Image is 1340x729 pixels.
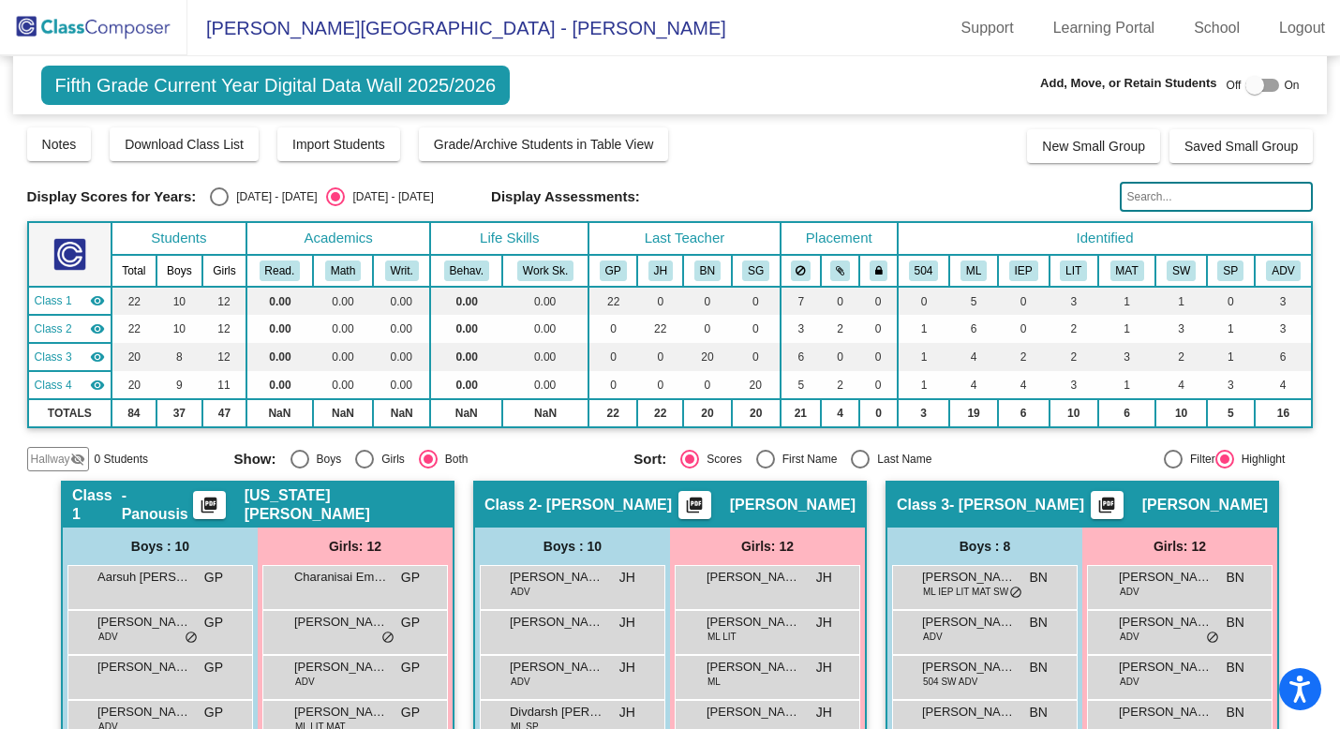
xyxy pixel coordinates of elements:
[1120,630,1139,644] span: ADV
[683,287,731,315] td: 0
[210,187,433,206] mat-radio-group: Select an option
[97,703,191,722] span: [PERSON_NAME]
[444,260,489,281] button: Behav.
[234,451,276,468] span: Show:
[707,658,800,677] span: [PERSON_NAME]
[683,255,731,287] th: Becca Nordquist
[619,613,635,632] span: JH
[898,371,950,399] td: 1
[156,371,202,399] td: 9
[63,528,258,565] div: Boys : 10
[898,287,950,315] td: 0
[313,399,373,427] td: NaN
[374,451,405,468] div: Girls
[35,292,72,309] span: Class 1
[246,343,313,371] td: 0.00
[373,399,430,427] td: NaN
[1284,77,1299,94] span: On
[1207,343,1255,371] td: 1
[1050,399,1098,427] td: 10
[1155,371,1207,399] td: 4
[292,137,385,152] span: Import Students
[1050,287,1098,315] td: 3
[946,13,1029,43] a: Support
[678,491,711,519] button: Print Students Details
[510,703,603,722] span: Divdarsh [PERSON_NAME]
[202,287,246,315] td: 12
[185,631,198,646] span: do_not_disturb_alt
[1040,74,1217,93] span: Add, Move, or Retain Students
[187,13,726,43] span: [PERSON_NAME][GEOGRAPHIC_DATA] - [PERSON_NAME]
[923,585,1008,599] span: ML IEP LIT MAT SW
[373,343,430,371] td: 0.00
[707,675,721,689] span: ML
[373,315,430,343] td: 0.00
[510,568,603,587] span: [PERSON_NAME]
[821,315,860,343] td: 2
[434,137,654,152] span: Grade/Archive Students in Table View
[112,343,156,371] td: 20
[90,378,105,393] mat-icon: visibility
[246,371,313,399] td: 0.00
[385,260,419,281] button: Writ.
[637,315,683,343] td: 22
[949,496,1084,514] span: - [PERSON_NAME]
[1030,658,1048,677] span: BN
[619,658,635,677] span: JH
[502,315,588,343] td: 0.00
[28,343,112,371] td: Becca Nordquist - Nordquist
[648,260,673,281] button: JH
[637,399,683,427] td: 22
[90,321,105,336] mat-icon: visibility
[204,703,223,722] span: GP
[1255,371,1313,399] td: 4
[1009,260,1038,281] button: IEP
[707,613,800,632] span: [PERSON_NAME]
[1217,260,1243,281] button: SP
[1120,585,1139,599] span: ADV
[70,452,85,467] mat-icon: visibility_off
[898,315,950,343] td: 1
[694,260,721,281] button: BN
[816,613,832,632] span: JH
[1098,315,1155,343] td: 1
[1119,613,1213,632] span: [PERSON_NAME]
[401,613,420,632] span: GP
[1009,586,1022,601] span: do_not_disturb_alt
[998,343,1050,371] td: 2
[313,343,373,371] td: 0.00
[41,66,511,105] span: Fifth Grade Current Year Digital Data Wall 2025/2026
[949,399,997,427] td: 19
[246,399,313,427] td: NaN
[998,315,1050,343] td: 0
[35,349,72,365] span: Class 3
[381,631,395,646] span: do_not_disturb_alt
[31,451,70,468] span: Hallway
[325,260,361,281] button: Math
[619,568,635,588] span: JH
[511,675,530,689] span: ADV
[588,343,637,371] td: 0
[732,255,781,287] th: Samantha Gavigan
[537,496,672,514] span: - [PERSON_NAME]
[732,287,781,315] td: 0
[502,371,588,399] td: 0.00
[1207,315,1255,343] td: 1
[502,287,588,315] td: 0.00
[294,658,388,677] span: [PERSON_NAME]
[859,343,897,371] td: 0
[588,222,781,255] th: Last Teacher
[1167,260,1196,281] button: SW
[949,343,997,371] td: 4
[401,658,420,677] span: GP
[313,371,373,399] td: 0.00
[922,568,1016,587] span: [PERSON_NAME]
[313,287,373,315] td: 0.00
[588,371,637,399] td: 0
[1206,631,1219,646] span: do_not_disturb_alt
[502,343,588,371] td: 0.00
[821,343,860,371] td: 0
[28,315,112,343] td: Jenny Hansen - Hansen
[781,315,821,343] td: 3
[699,451,741,468] div: Scores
